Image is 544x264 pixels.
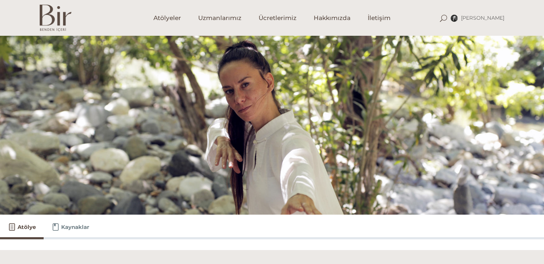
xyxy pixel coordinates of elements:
[368,14,391,22] span: İletişim
[259,14,296,22] span: Ücretlerimiz
[18,223,36,231] span: Atölye
[198,14,241,22] span: Uzmanlarımız
[461,15,505,21] span: [PERSON_NAME]
[61,223,89,231] span: Kaynaklar
[153,14,181,22] span: Atölyeler
[314,14,351,22] span: Hakkımızda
